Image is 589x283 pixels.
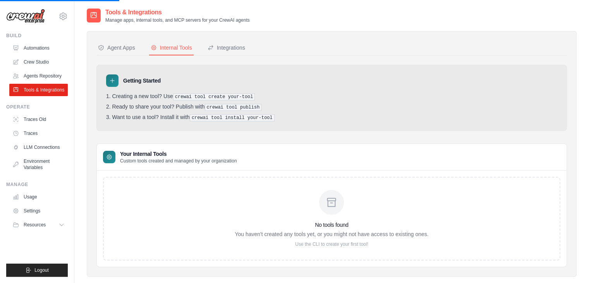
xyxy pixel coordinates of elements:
[149,41,194,55] button: Internal Tools
[9,191,68,203] a: Usage
[106,93,557,100] li: Creating a new tool? Use
[173,93,255,100] pre: crewai tool create your-tool
[96,41,137,55] button: Agent Apps
[105,17,250,23] p: Manage apps, internal tools, and MCP servers for your CrewAI agents
[6,33,68,39] div: Build
[98,44,135,52] div: Agent Apps
[106,114,557,121] li: Want to use a tool? Install it with
[235,221,428,229] h3: No tools found
[205,104,262,111] pre: crewai tool publish
[9,70,68,82] a: Agents Repository
[9,56,68,68] a: Crew Studio
[6,181,68,188] div: Manage
[151,44,192,52] div: Internal Tools
[9,113,68,126] a: Traces Old
[9,84,68,96] a: Tools & Integrations
[24,222,46,228] span: Resources
[106,104,557,111] li: Ready to share your tool? Publish with
[120,150,237,158] h3: Your Internal Tools
[190,114,275,121] pre: crewai tool install your-tool
[120,158,237,164] p: Custom tools created and managed by your organization
[9,127,68,140] a: Traces
[208,44,245,52] div: Integrations
[235,241,428,247] p: Use the CLI to create your first tool!
[235,230,428,238] p: You haven't created any tools yet, or you might not have access to existing ones.
[34,267,49,273] span: Logout
[6,264,68,277] button: Logout
[105,8,250,17] h2: Tools & Integrations
[9,141,68,154] a: LLM Connections
[9,155,68,174] a: Environment Variables
[6,9,45,24] img: Logo
[9,205,68,217] a: Settings
[6,104,68,110] div: Operate
[206,41,247,55] button: Integrations
[9,42,68,54] a: Automations
[123,77,161,85] h3: Getting Started
[9,219,68,231] button: Resources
